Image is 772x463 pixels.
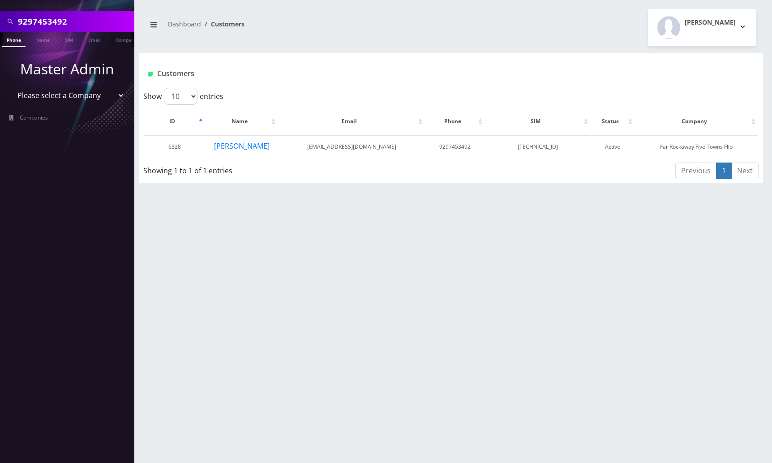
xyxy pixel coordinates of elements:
[485,108,590,134] th: SIM: activate to sort column ascending
[112,32,142,46] a: Company
[214,140,270,152] button: [PERSON_NAME]
[279,135,424,158] td: [EMAIL_ADDRESS][DOMAIN_NAME]
[143,162,393,176] div: Showing 1 to 1 of 1 entries
[2,32,26,47] a: Phone
[635,135,758,158] td: Far Rockaway Five Towns Flip
[648,9,756,46] button: [PERSON_NAME]
[32,32,54,46] a: Name
[46,0,69,10] strong: Global
[146,15,444,40] nav: breadcrumb
[144,108,205,134] th: ID: activate to sort column descending
[591,135,635,158] td: Active
[485,135,590,158] td: [TECHNICAL_ID]
[425,108,485,134] th: Phone: activate to sort column ascending
[206,108,278,134] th: Name: activate to sort column ascending
[143,88,223,105] label: Show entries
[148,69,651,78] h1: Customers
[279,108,424,134] th: Email: activate to sort column ascending
[144,135,205,158] td: 6328
[716,163,732,179] a: 1
[20,114,48,121] span: Companies
[168,20,201,28] a: Dashboard
[60,32,77,46] a: SIM
[84,32,105,46] a: Email
[591,108,635,134] th: Status: activate to sort column ascending
[635,108,758,134] th: Company: activate to sort column ascending
[731,163,759,179] a: Next
[201,19,244,29] li: Customers
[685,19,736,26] h2: [PERSON_NAME]
[164,88,197,105] select: Showentries
[425,135,485,158] td: 9297453492
[675,163,716,179] a: Previous
[18,13,132,30] input: Search All Companies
